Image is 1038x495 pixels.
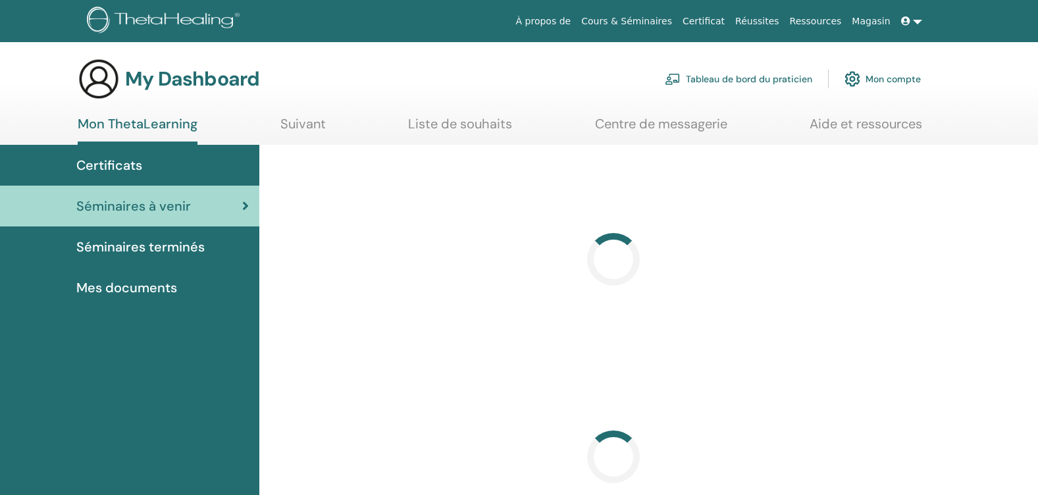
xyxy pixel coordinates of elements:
[665,73,681,85] img: chalkboard-teacher.svg
[511,9,577,34] a: À propos de
[785,9,847,34] a: Ressources
[125,67,259,91] h3: My Dashboard
[280,116,326,142] a: Suivant
[76,278,177,298] span: Mes documents
[595,116,727,142] a: Centre de messagerie
[78,58,120,100] img: generic-user-icon.jpg
[408,116,512,142] a: Liste de souhaits
[76,155,142,175] span: Certificats
[76,196,191,216] span: Séminaires à venir
[846,9,895,34] a: Magasin
[665,65,812,93] a: Tableau de bord du praticien
[730,9,784,34] a: Réussites
[87,7,244,36] img: logo.png
[844,68,860,90] img: cog.svg
[78,116,197,145] a: Mon ThetaLearning
[844,65,921,93] a: Mon compte
[677,9,730,34] a: Certificat
[76,237,205,257] span: Séminaires terminés
[576,9,677,34] a: Cours & Séminaires
[810,116,922,142] a: Aide et ressources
